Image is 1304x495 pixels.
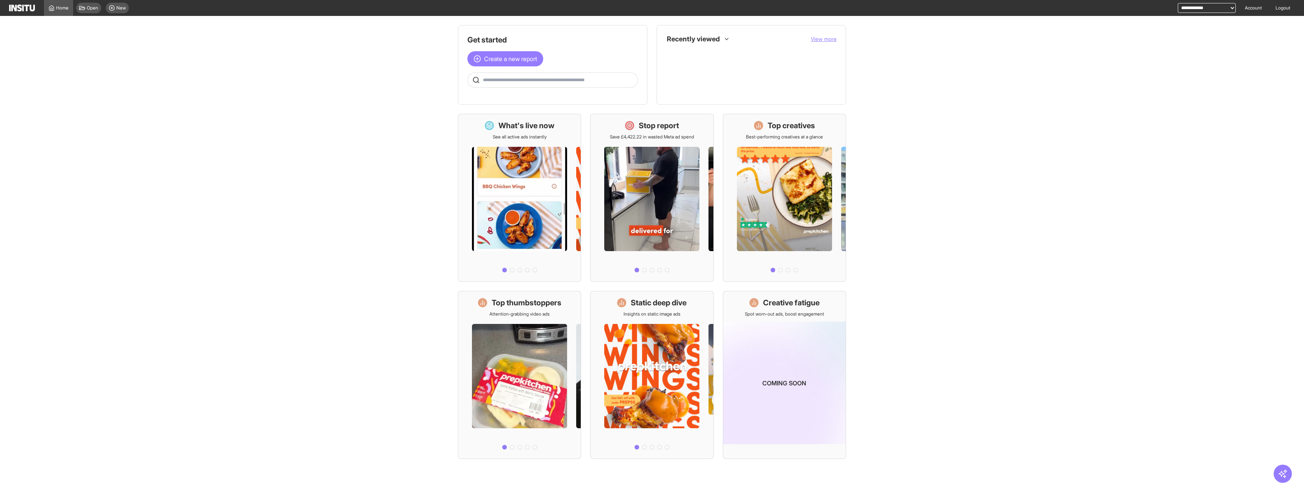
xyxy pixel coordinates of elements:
a: Static deep diveInsights on static image ads [590,291,713,459]
p: Attention-grabbing video ads [489,311,550,317]
h1: Static deep dive [631,297,686,308]
h1: What's live now [498,120,555,131]
span: New [116,5,126,11]
p: See all active ads instantly [493,134,547,140]
span: Create a new report [484,54,537,63]
span: Home [56,5,69,11]
a: Top creativesBest-performing creatives at a glance [723,114,846,282]
h1: Get started [467,35,638,45]
h1: Stop report [639,120,679,131]
p: Insights on static image ads [624,311,680,317]
button: View more [811,35,837,43]
span: Open [87,5,98,11]
a: Top thumbstoppersAttention-grabbing video ads [458,291,581,459]
p: Best-performing creatives at a glance [746,134,823,140]
img: Logo [9,5,35,11]
button: Create a new report [467,51,543,66]
span: View more [811,36,837,42]
h1: Top creatives [768,120,815,131]
a: What's live nowSee all active ads instantly [458,114,581,282]
a: Stop reportSave £4,422.22 in wasted Meta ad spend [590,114,713,282]
p: Save £4,422.22 in wasted Meta ad spend [610,134,694,140]
h1: Top thumbstoppers [492,297,561,308]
